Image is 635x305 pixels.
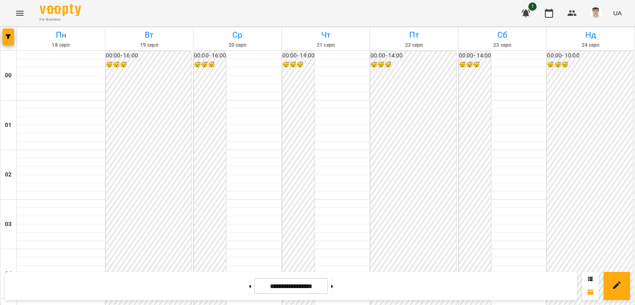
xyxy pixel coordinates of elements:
h6: Чт [283,29,369,41]
h6: 23 серп [460,41,545,49]
img: 8fe045a9c59afd95b04cf3756caf59e6.jpg [590,7,602,19]
h6: 00:00 - 10:00 [547,51,633,60]
h6: 01 [5,121,12,130]
h6: Сб [460,29,545,41]
h6: 😴😴😴 [282,60,315,69]
h6: 😴😴😴 [194,60,226,69]
button: Menu [10,3,30,23]
h6: 00 [5,71,12,80]
h6: 03 [5,220,12,229]
button: UA [610,5,625,21]
h6: Ср [195,29,280,41]
h6: 22 серп [371,41,457,49]
h6: 00:00 - 14:00 [459,51,491,60]
h6: Пт [371,29,457,41]
span: For Business [40,17,81,22]
h6: Вт [107,29,192,41]
h6: 😴😴😴 [370,60,456,69]
h6: 00:00 - 14:00 [370,51,456,60]
h6: Нд [548,29,633,41]
h6: 😴😴😴 [106,60,192,69]
span: UA [613,9,622,17]
h6: 02 [5,170,12,179]
h6: 00:00 - 16:00 [106,51,192,60]
h6: 😴😴😴 [547,60,633,69]
h6: 😴😴😴 [459,60,491,69]
h6: 00:00 - 19:00 [282,51,315,60]
h6: 20 серп [195,41,280,49]
h6: 21 серп [283,41,369,49]
span: 1 [528,2,537,11]
h6: 18 серп [18,41,104,49]
h6: 19 серп [107,41,192,49]
h6: 24 серп [548,41,633,49]
img: Voopty Logo [40,4,81,16]
h6: 00:00 - 16:00 [194,51,226,60]
h6: Пн [18,29,104,41]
